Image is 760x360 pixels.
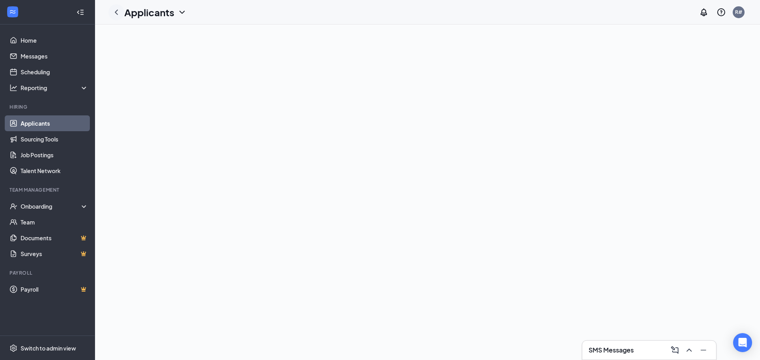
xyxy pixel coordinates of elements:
button: Minimize [697,344,710,356]
div: Hiring [9,104,87,110]
div: Payroll [9,270,87,276]
a: Team [21,214,88,230]
a: Applicants [21,115,88,131]
h1: Applicants [124,6,174,19]
svg: Minimize [699,345,708,355]
div: Switch to admin view [21,344,76,352]
div: Reporting [21,84,89,92]
svg: ChevronUp [684,345,694,355]
a: Messages [21,48,88,64]
svg: Notifications [699,8,709,17]
svg: Analysis [9,84,17,92]
svg: ComposeMessage [670,345,680,355]
svg: QuestionInfo [716,8,726,17]
a: Sourcing Tools [21,131,88,147]
svg: ChevronLeft [112,8,121,17]
svg: WorkstreamLogo [9,8,17,16]
button: ComposeMessage [669,344,681,356]
a: Job Postings [21,147,88,163]
a: Home [21,32,88,48]
svg: Settings [9,344,17,352]
div: R# [735,9,742,15]
a: SurveysCrown [21,246,88,262]
button: ChevronUp [683,344,695,356]
svg: Collapse [76,8,84,16]
a: PayrollCrown [21,281,88,297]
div: Team Management [9,187,87,193]
div: Open Intercom Messenger [733,333,752,352]
a: Talent Network [21,163,88,179]
a: Scheduling [21,64,88,80]
svg: UserCheck [9,202,17,210]
a: DocumentsCrown [21,230,88,246]
svg: ChevronDown [177,8,187,17]
div: Onboarding [21,202,82,210]
h3: SMS Messages [589,346,634,354]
